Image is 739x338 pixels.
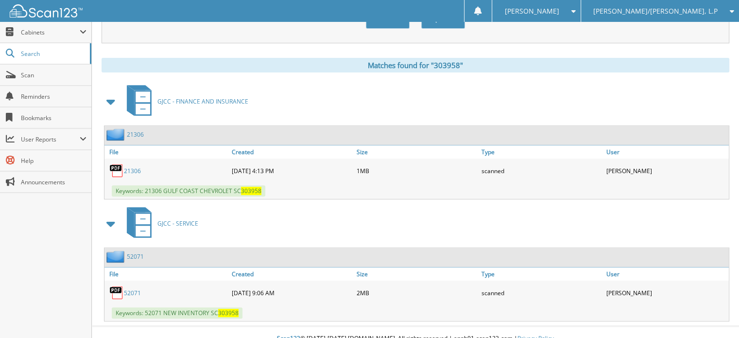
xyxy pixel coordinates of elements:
div: [PERSON_NAME] [604,283,729,302]
div: [PERSON_NAME] [604,161,729,180]
a: File [104,267,229,281]
span: 303958 [218,309,239,317]
div: 2MB [354,283,479,302]
span: User Reports [21,135,80,143]
a: GJCC - SERVICE [121,204,198,243]
div: [DATE] 4:13 PM [229,161,354,180]
a: Type [479,145,604,159]
div: scanned [479,283,604,302]
div: scanned [479,161,604,180]
a: 52071 [124,289,141,297]
span: Cabinets [21,28,80,36]
div: Matches found for "303958" [102,58,729,72]
a: User [604,145,729,159]
a: File [104,145,229,159]
a: Created [229,145,354,159]
img: PDF.png [109,163,124,178]
span: [PERSON_NAME] [504,8,559,14]
span: [PERSON_NAME]/[PERSON_NAME], L.P [593,8,718,14]
a: User [604,267,729,281]
img: PDF.png [109,285,124,300]
span: GJCC - SERVICE [157,219,198,228]
span: Search [21,50,85,58]
span: Keywords: 21306 GULF COAST CHEVROLET SC [112,185,265,196]
a: 21306 [127,130,144,139]
a: Size [354,145,479,159]
span: Reminders [21,92,86,101]
a: 21306 [124,167,141,175]
span: Bookmarks [21,114,86,122]
a: GJCC - FINANCE AND INSURANCE [121,82,248,121]
span: Announcements [21,178,86,186]
span: Scan [21,71,86,79]
img: scan123-logo-white.svg [10,4,83,18]
img: folder2.png [106,250,127,263]
div: 1MB [354,161,479,180]
span: GJCC - FINANCE AND INSURANCE [157,97,248,106]
img: folder2.png [106,128,127,141]
a: Type [479,267,604,281]
span: Help [21,157,86,165]
a: Size [354,267,479,281]
span: 303958 [241,187,261,195]
span: Keywords: 52071 NEW INVENTORY SC [112,307,242,319]
a: Created [229,267,354,281]
a: 52071 [127,252,144,261]
div: [DATE] 9:06 AM [229,283,354,302]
